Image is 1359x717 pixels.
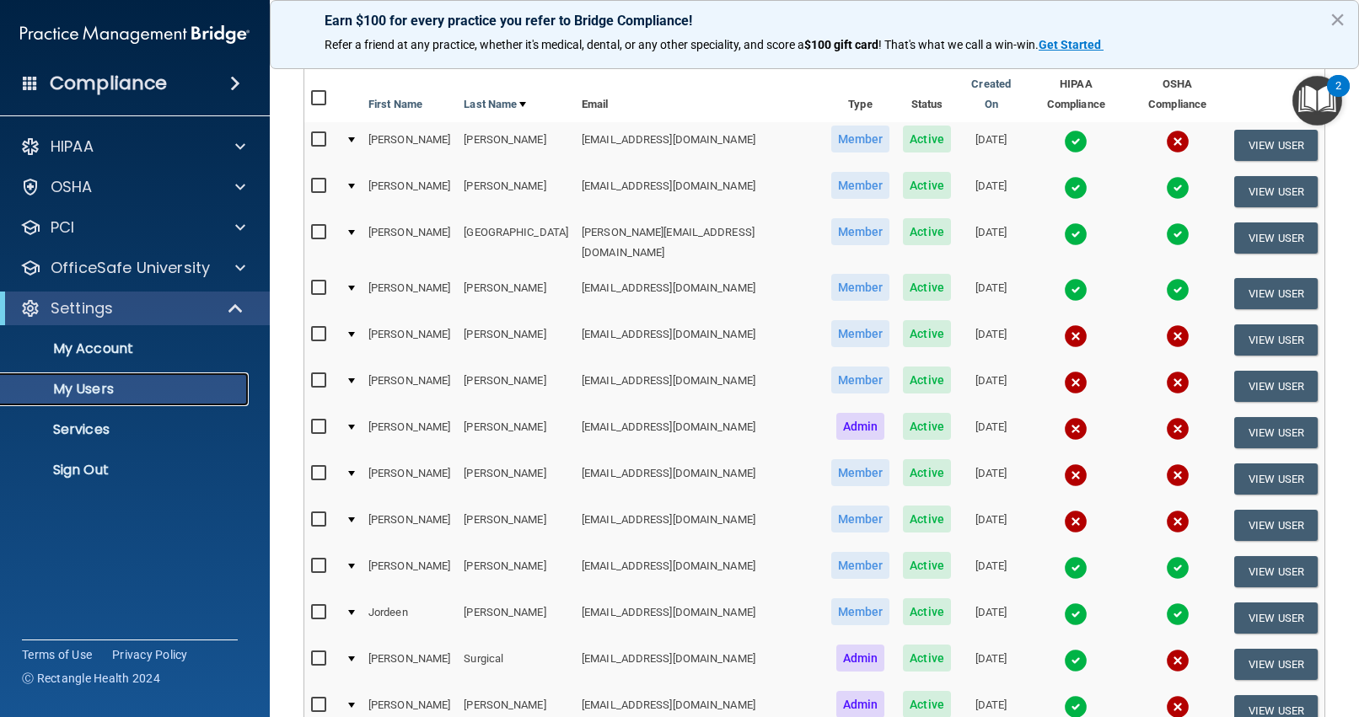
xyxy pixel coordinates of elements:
span: Active [903,506,951,532]
td: [EMAIL_ADDRESS][DOMAIN_NAME] [575,595,825,641]
span: Active [903,367,951,393]
td: [DATE] [958,595,1025,641]
img: cross.ca9f0e7f.svg [1064,324,1088,348]
button: View User [1234,463,1318,495]
button: View User [1234,510,1318,541]
td: [DATE] [958,456,1025,502]
span: Member [831,218,890,245]
span: Active [903,645,951,672]
img: PMB logo [20,18,250,51]
span: Refer a friend at any practice, whether it's medical, dental, or any other speciality, and score a [325,38,804,51]
td: [PERSON_NAME] [362,456,457,502]
img: cross.ca9f0e7f.svg [1166,130,1190,153]
td: [PERSON_NAME] [362,122,457,169]
button: View User [1234,130,1318,161]
span: Member [831,172,890,199]
img: tick.e7d51cea.svg [1064,556,1088,580]
button: View User [1234,417,1318,448]
span: Member [831,274,890,301]
img: tick.e7d51cea.svg [1166,176,1190,200]
td: [DATE] [958,409,1025,456]
button: View User [1234,176,1318,207]
td: [PERSON_NAME] [362,317,457,363]
td: [DATE] [958,317,1025,363]
td: [EMAIL_ADDRESS][DOMAIN_NAME] [575,317,825,363]
td: [EMAIL_ADDRESS][DOMAIN_NAME] [575,548,825,595]
img: tick.e7d51cea.svg [1166,556,1190,580]
td: [PERSON_NAME] [457,595,575,641]
span: Active [903,172,951,199]
td: [PERSON_NAME] [457,270,575,317]
img: cross.ca9f0e7f.svg [1166,371,1190,394]
td: [PERSON_NAME] [362,363,457,409]
strong: Get Started [1039,38,1101,51]
th: HIPAA Compliance [1025,67,1128,122]
a: Settings [20,298,244,318]
img: cross.ca9f0e7f.svg [1064,417,1088,441]
a: Created On [964,74,1018,115]
img: cross.ca9f0e7f.svg [1166,463,1190,487]
span: ! That's what we call a win-win. [878,38,1039,51]
span: Active [903,552,951,579]
td: [EMAIL_ADDRESS][DOMAIN_NAME] [575,169,825,215]
a: Privacy Policy [112,646,188,663]
td: [DATE] [958,169,1025,215]
span: Admin [836,645,885,672]
span: Active [903,218,951,245]
td: [PERSON_NAME] [362,169,457,215]
td: [PERSON_NAME][EMAIL_ADDRESS][DOMAIN_NAME] [575,215,825,270]
td: [EMAIL_ADDRESS][DOMAIN_NAME] [575,641,825,688]
td: [PERSON_NAME] [457,548,575,595]
button: View User [1234,371,1318,402]
img: cross.ca9f0e7f.svg [1166,510,1190,533]
td: [PERSON_NAME] [457,502,575,548]
button: View User [1234,649,1318,680]
td: [PERSON_NAME] [457,122,575,169]
img: tick.e7d51cea.svg [1166,602,1190,626]
span: Ⓒ Rectangle Health 2024 [22,670,160,687]
th: Status [896,67,958,122]
td: [DATE] [958,270,1025,317]
td: [GEOGRAPHIC_DATA] [457,215,575,270]
td: [DATE] [958,215,1025,270]
img: tick.e7d51cea.svg [1166,278,1190,302]
td: [DATE] [958,502,1025,548]
button: Close [1329,6,1346,33]
a: Get Started [1039,38,1104,51]
img: tick.e7d51cea.svg [1064,278,1088,302]
td: [PERSON_NAME] [457,317,575,363]
span: Member [831,126,890,152]
span: Member [831,598,890,625]
h4: Compliance [50,72,167,95]
td: [DATE] [958,641,1025,688]
td: [PERSON_NAME] [457,456,575,502]
button: View User [1234,324,1318,356]
td: [PERSON_NAME] [362,502,457,548]
a: HIPAA [20,136,245,157]
div: 2 [1335,86,1341,108]
p: Services [11,421,241,438]
span: Active [903,459,951,486]
th: Email [575,67,825,122]
span: Active [903,320,951,347]
span: Member [831,552,890,579]
td: [EMAIL_ADDRESS][DOMAIN_NAME] [575,502,825,548]
td: [EMAIL_ADDRESS][DOMAIN_NAME] [575,363,825,409]
td: [EMAIL_ADDRESS][DOMAIN_NAME] [575,122,825,169]
a: Terms of Use [22,646,92,663]
span: Active [903,413,951,440]
td: [EMAIL_ADDRESS][DOMAIN_NAME] [575,270,825,317]
p: Sign Out [11,462,241,479]
td: [PERSON_NAME] [362,409,457,456]
span: Admin [836,413,885,440]
strong: $100 gift card [804,38,878,51]
button: View User [1234,278,1318,309]
button: View User [1234,602,1318,634]
td: [DATE] [958,122,1025,169]
img: cross.ca9f0e7f.svg [1166,649,1190,672]
span: Member [831,506,890,532]
td: [PERSON_NAME] [362,641,457,688]
img: tick.e7d51cea.svg [1064,176,1088,200]
img: tick.e7d51cea.svg [1064,130,1088,153]
td: [PERSON_NAME] [362,215,457,270]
